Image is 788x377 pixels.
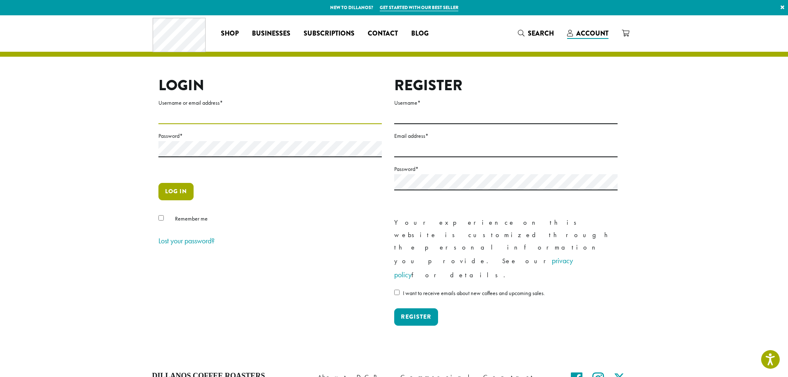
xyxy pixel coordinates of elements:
[394,216,618,282] p: Your experience on this website is customized through the personal information you provide. See o...
[158,98,382,108] label: Username or email address
[380,4,458,11] a: Get started with our best seller
[252,29,290,39] span: Businesses
[394,77,618,94] h2: Register
[394,131,618,141] label: Email address
[394,98,618,108] label: Username
[175,215,208,222] span: Remember me
[394,290,400,295] input: I want to receive emails about new coffees and upcoming sales.
[304,29,354,39] span: Subscriptions
[158,183,194,200] button: Log in
[368,29,398,39] span: Contact
[411,29,429,39] span: Blog
[394,308,438,326] button: Register
[403,289,545,297] span: I want to receive emails about new coffees and upcoming sales.
[528,29,554,38] span: Search
[394,164,618,174] label: Password
[158,131,382,141] label: Password
[511,26,560,40] a: Search
[158,77,382,94] h2: Login
[221,29,239,39] span: Shop
[158,236,215,245] a: Lost your password?
[576,29,608,38] span: Account
[214,27,245,40] a: Shop
[394,256,573,279] a: privacy policy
